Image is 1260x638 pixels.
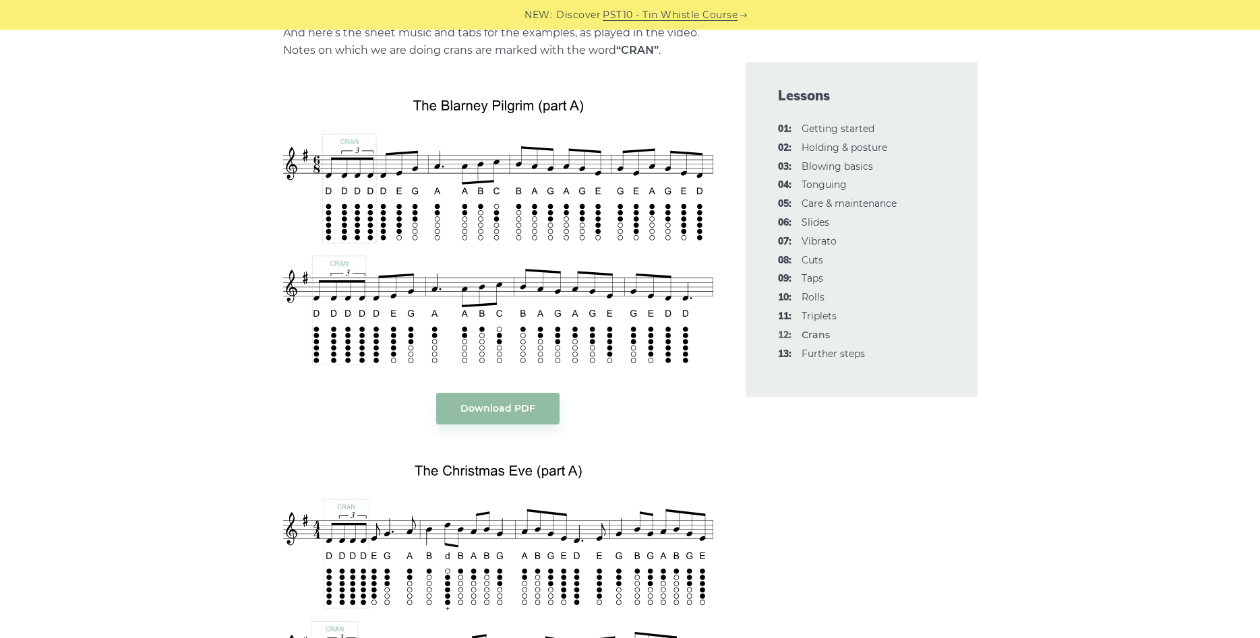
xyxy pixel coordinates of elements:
[778,121,791,137] span: 01:
[603,7,738,23] a: PST10 - Tin Whistle Course
[778,215,791,231] span: 06:
[283,87,713,366] img: Tin Whistle Crans - The Blarney Pilgrim
[802,179,847,191] a: 04:Tonguing
[778,290,791,306] span: 10:
[802,329,830,341] strong: Crans
[802,197,897,210] a: 05:Care & maintenance
[778,327,791,344] span: 12:
[778,309,791,325] span: 11:
[778,346,791,362] span: 13:
[802,123,874,135] a: 01:Getting started
[556,7,601,23] span: Discover
[778,177,791,193] span: 04:
[802,272,823,284] a: 09:Taps
[524,7,552,23] span: NEW:
[802,291,824,303] a: 10:Rolls
[802,310,837,322] a: 11:Triplets
[802,216,829,228] a: 06:Slides
[616,44,659,57] strong: “CRAN”
[778,253,791,269] span: 08:
[802,348,865,360] a: 13:Further steps
[802,254,823,266] a: 08:Cuts
[778,86,945,105] span: Lessons
[778,196,791,212] span: 05:
[778,159,791,175] span: 03:
[778,271,791,287] span: 09:
[778,234,791,250] span: 07:
[802,235,837,247] a: 07:Vibrato
[283,24,713,59] p: And here’s the sheet music and tabs for the examples, as played in the video. Notes on which we a...
[802,141,887,154] a: 02:Holding & posture
[778,140,791,156] span: 02:
[436,393,560,424] a: Download PDF
[802,160,873,172] a: 03:Blowing basics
